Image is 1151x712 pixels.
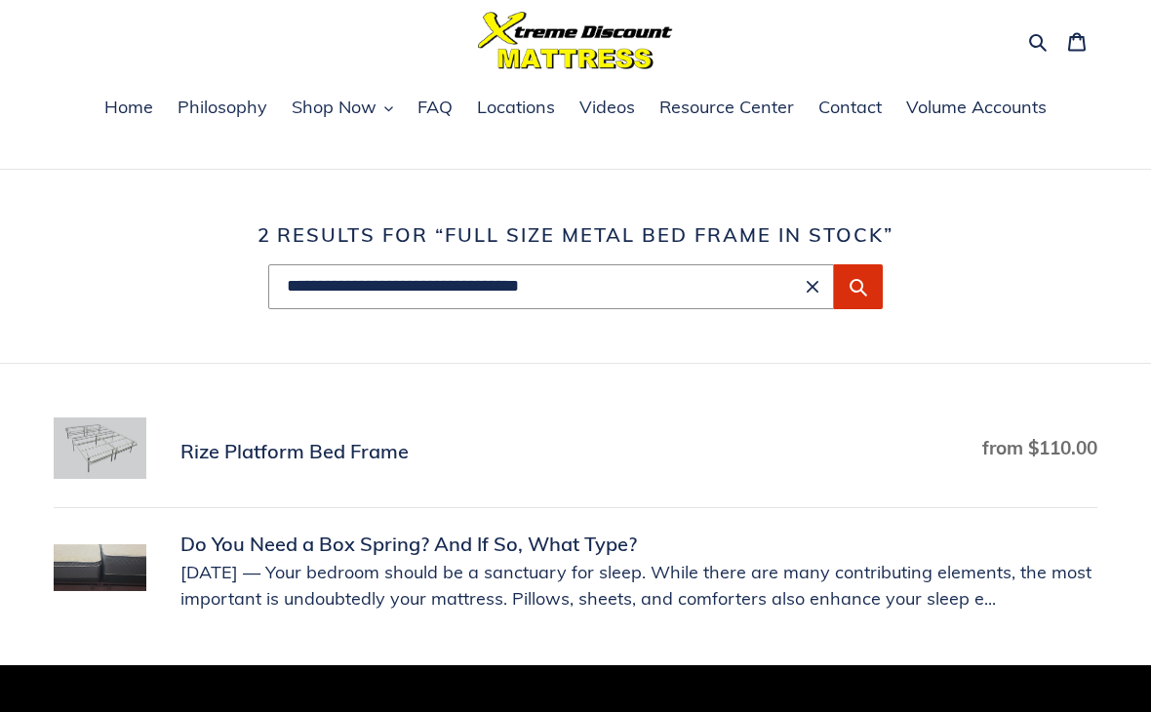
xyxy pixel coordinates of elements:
[104,96,153,119] span: Home
[467,94,565,123] a: Locations
[54,223,1097,247] h1: 2 results for “Full size metal bed frame in stock”
[268,264,834,309] input: Search
[168,94,277,123] a: Philosophy
[477,96,555,119] span: Locations
[906,96,1047,119] span: Volume Accounts
[570,94,645,123] a: Videos
[417,96,453,119] span: FAQ
[478,12,673,69] img: Xtreme Discount Mattress
[579,96,635,119] span: Videos
[54,417,1097,487] a: Rize Platform Bed Frame
[95,94,163,123] a: Home
[896,94,1056,123] a: Volume Accounts
[809,94,892,123] a: Contact
[801,275,824,298] button: Clear search term
[818,96,882,119] span: Contact
[834,264,883,309] button: Submit
[659,96,794,119] span: Resource Center
[650,94,804,123] a: Resource Center
[292,96,377,119] span: Shop Now
[178,96,267,119] span: Philosophy
[408,94,462,123] a: FAQ
[282,94,403,123] button: Shop Now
